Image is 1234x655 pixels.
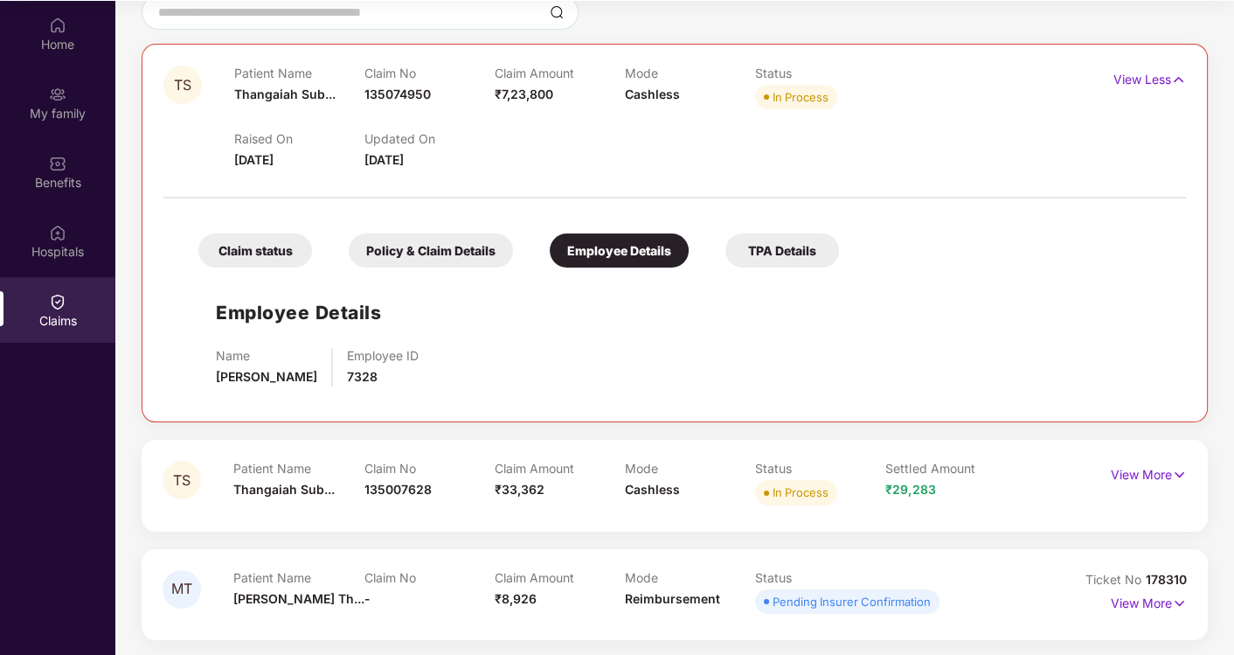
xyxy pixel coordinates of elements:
img: svg+xml;base64,PHN2ZyB4bWxucz0iaHR0cDovL3d3dy53My5vcmcvMjAwMC9zdmciIHdpZHRoPSIxNyIgaGVpZ2h0PSIxNy... [1171,70,1186,89]
p: Claim Amount [495,461,625,476]
span: Cashless [625,87,680,101]
p: Status [755,66,885,80]
p: Raised On [234,131,364,146]
span: 135074950 [364,87,431,101]
p: Claim Amount [495,570,625,585]
p: Patient Name [233,461,364,476]
p: View Less [1113,66,1186,89]
img: svg+xml;base64,PHN2ZyBpZD0iSG9zcGl0YWxzIiB4bWxucz0iaHR0cDovL3d3dy53My5vcmcvMjAwMC9zdmciIHdpZHRoPS... [49,224,66,241]
span: ₹33,362 [495,482,544,497]
img: svg+xml;base64,PHN2ZyB4bWxucz0iaHR0cDovL3d3dy53My5vcmcvMjAwMC9zdmciIHdpZHRoPSIxNyIgaGVpZ2h0PSIxNy... [1172,465,1187,484]
span: [DATE] [364,152,404,167]
p: Employee ID [347,348,419,363]
h1: Employee Details [216,298,381,327]
p: Mode [625,66,755,80]
p: Mode [625,570,755,585]
span: MT [171,582,192,596]
span: ₹29,283 [885,482,935,497]
span: TS [173,473,191,488]
p: Claim No [364,66,495,80]
span: ₹8,926 [495,591,537,606]
span: Ticket No [1085,572,1146,587]
p: View More [1111,461,1187,484]
span: 178310 [1146,572,1187,587]
img: svg+xml;base64,PHN2ZyBpZD0iQ2xhaW0iIHhtbG5zPSJodHRwOi8vd3d3LnczLm9yZy8yMDAwL3N2ZyIgd2lkdGg9IjIwIi... [49,293,66,310]
p: Patient Name [233,570,364,585]
span: Thangaiah Sub... [233,482,335,497]
span: [DATE] [234,152,274,167]
div: Policy & Claim Details [349,233,513,268]
p: Status [755,570,885,585]
span: Thangaiah Sub... [234,87,336,101]
p: Claim Amount [495,66,625,80]
div: Employee Details [550,233,689,268]
div: TPA Details [725,233,839,268]
span: TS [174,78,191,93]
img: svg+xml;base64,PHN2ZyBpZD0iQmVuZWZpdHMiIHhtbG5zPSJodHRwOi8vd3d3LnczLm9yZy8yMDAwL3N2ZyIgd2lkdGg9Ij... [49,155,66,172]
p: Name [216,348,317,363]
p: Status [755,461,885,476]
span: [PERSON_NAME] Th... [233,591,364,606]
span: [PERSON_NAME] [216,369,317,384]
span: Cashless [625,482,680,497]
img: svg+xml;base64,PHN2ZyBpZD0iSG9tZSIgeG1sbnM9Imh0dHA6Ly93d3cudzMub3JnLzIwMDAvc3ZnIiB3aWR0aD0iMjAiIG... [49,17,66,34]
div: In Process [773,88,828,106]
p: Claim No [364,461,495,476]
p: Claim No [364,570,495,585]
div: Pending Insurer Confirmation [773,593,931,610]
img: svg+xml;base64,PHN2ZyB4bWxucz0iaHR0cDovL3d3dy53My5vcmcvMjAwMC9zdmciIHdpZHRoPSIxNyIgaGVpZ2h0PSIxNy... [1172,594,1187,613]
p: Patient Name [234,66,364,80]
p: Updated On [364,131,495,146]
p: Mode [625,461,755,476]
span: ₹7,23,800 [495,87,553,101]
span: 7328 [347,369,378,384]
div: In Process [773,484,828,501]
img: svg+xml;base64,PHN2ZyBpZD0iU2VhcmNoLTMyeDMyIiB4bWxucz0iaHR0cDovL3d3dy53My5vcmcvMjAwMC9zdmciIHdpZH... [550,5,564,19]
div: Claim status [198,233,312,268]
p: Settled Amount [885,461,1016,476]
p: View More [1111,589,1187,613]
span: Reimbursement [625,591,720,606]
span: 135007628 [364,482,432,497]
span: - [364,591,371,606]
img: svg+xml;base64,PHN2ZyB3aWR0aD0iMjAiIGhlaWdodD0iMjAiIHZpZXdCb3g9IjAgMCAyMCAyMCIgZmlsbD0ibm9uZSIgeG... [49,86,66,103]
